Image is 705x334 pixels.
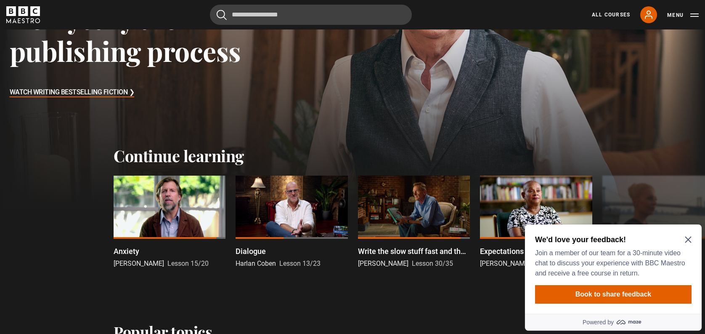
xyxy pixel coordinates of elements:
[3,3,180,110] div: Optional study invitation
[3,93,180,110] a: Powered by maze
[13,13,167,24] h2: We'd love your feedback!
[13,64,170,83] button: Book to share feedback
[480,246,524,257] p: Expectations
[279,259,321,267] span: Lesson 13/23
[236,176,347,269] a: Dialogue Harlan Coben Lesson 13/23
[13,27,167,57] p: Join a member of our team for a 30-minute video chat to discuss your experience with BBC Maestro ...
[114,176,225,269] a: Anxiety [PERSON_NAME] Lesson 15/20
[592,11,630,19] a: All Courses
[667,11,699,19] button: Toggle navigation
[10,86,135,99] h3: Watch Writing Bestselling Fiction ❯
[358,246,470,257] p: Write the slow stuff fast and the fast stuff slow
[167,259,209,267] span: Lesson 15/20
[217,10,227,20] button: Submit the search query
[10,2,282,67] h3: Demystify the publishing process
[480,259,530,267] span: [PERSON_NAME]
[114,146,591,166] h2: Continue learning
[6,6,40,23] svg: BBC Maestro
[163,15,170,22] button: Close Maze Prompt
[236,259,276,267] span: Harlan Coben
[236,246,266,257] p: Dialogue
[412,259,453,267] span: Lesson 30/35
[480,176,592,269] a: Expectations [PERSON_NAME] Lesson 2/23
[358,176,470,269] a: Write the slow stuff fast and the fast stuff slow [PERSON_NAME] Lesson 30/35
[358,259,408,267] span: [PERSON_NAME]
[114,259,164,267] span: [PERSON_NAME]
[210,5,412,25] input: Search
[114,246,139,257] p: Anxiety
